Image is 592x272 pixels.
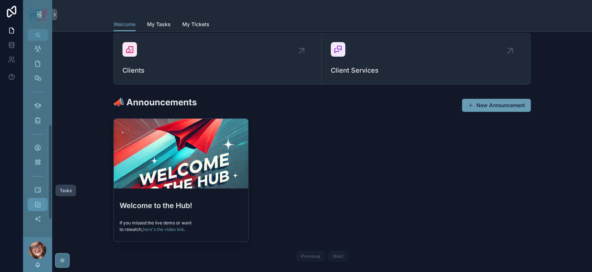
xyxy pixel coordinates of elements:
div: Tasks [60,187,72,193]
h3: Welcome to the Hub! [120,200,242,211]
p: If you missed the live demo or want to rewatch, . [120,220,242,233]
a: Clients [114,33,322,84]
span: Clients [122,65,313,76]
img: App logo [28,4,48,25]
span: Welcome [113,21,136,28]
span: Client Services [331,65,522,76]
a: My Tickets [182,18,209,32]
a: My Tasks [147,18,171,32]
span: My Tickets [182,21,209,28]
span: My Tasks [147,21,171,28]
div: scrollable content [23,41,52,237]
h2: 📣 Announcements [113,96,197,108]
a: Welcome [113,18,136,32]
a: Client Services [322,33,530,84]
div: Welcome-to-the-GritHR-Hub.webp [114,119,248,188]
button: New Announcement [462,99,531,112]
a: here's the video link [143,227,184,232]
a: Welcome to the Hub!If you missed the live demo or want to rewatch,here's the video link. [113,118,249,242]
